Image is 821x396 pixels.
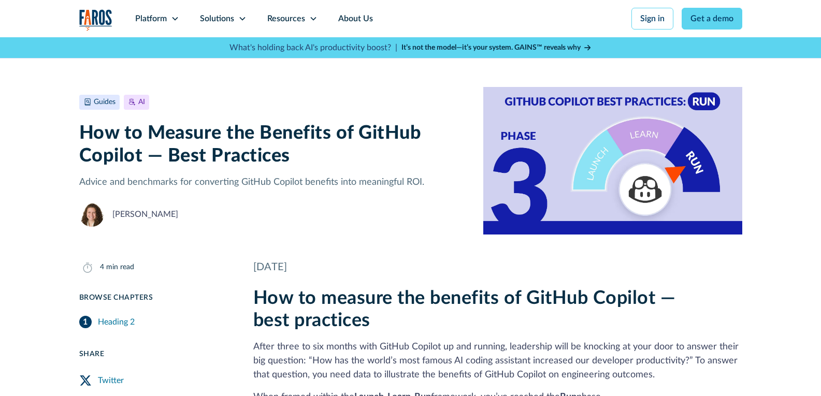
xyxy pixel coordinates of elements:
div: AI [138,97,145,108]
div: Browse Chapters [79,292,228,303]
div: [PERSON_NAME] [112,208,178,221]
img: Neely Dunlap [79,202,104,227]
div: Heading 2 [98,316,135,328]
h2: How to measure the benefits of GitHub Copilot — best practices [253,287,742,332]
a: Get a demo [682,8,742,30]
a: Heading 2 [79,312,228,332]
a: It’s not the model—it’s your system. GAINS™ reveals why [401,42,592,53]
div: Guides [94,97,116,108]
p: What's holding back AI's productivity boost? | [229,41,397,54]
strong: It’s not the model—it’s your system. GAINS™ reveals why [401,44,581,51]
div: Platform [135,12,167,25]
p: After three to six months with GitHub Copilot up and running, leadership will be knocking at your... [253,340,742,382]
img: A 3-way gauge depicting the GitHub Copilot logo within the Launch-Learn-Run framework. Focus on P... [483,87,742,234]
div: Solutions [200,12,234,25]
div: Resources [267,12,305,25]
div: [DATE] [253,259,742,275]
img: Logo of the analytics and reporting company Faros. [79,9,112,31]
a: Sign in [631,8,673,30]
div: Twitter [98,374,124,387]
a: Twitter Share [79,368,228,393]
div: min read [106,262,134,273]
div: 4 [100,262,104,273]
h1: How to Measure the Benefits of GitHub Copilot — Best Practices [79,122,467,167]
p: Advice and benchmarks for converting GitHub Copilot benefits into meaningful ROI. [79,175,467,189]
a: home [79,9,112,31]
div: Share [79,349,228,360]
